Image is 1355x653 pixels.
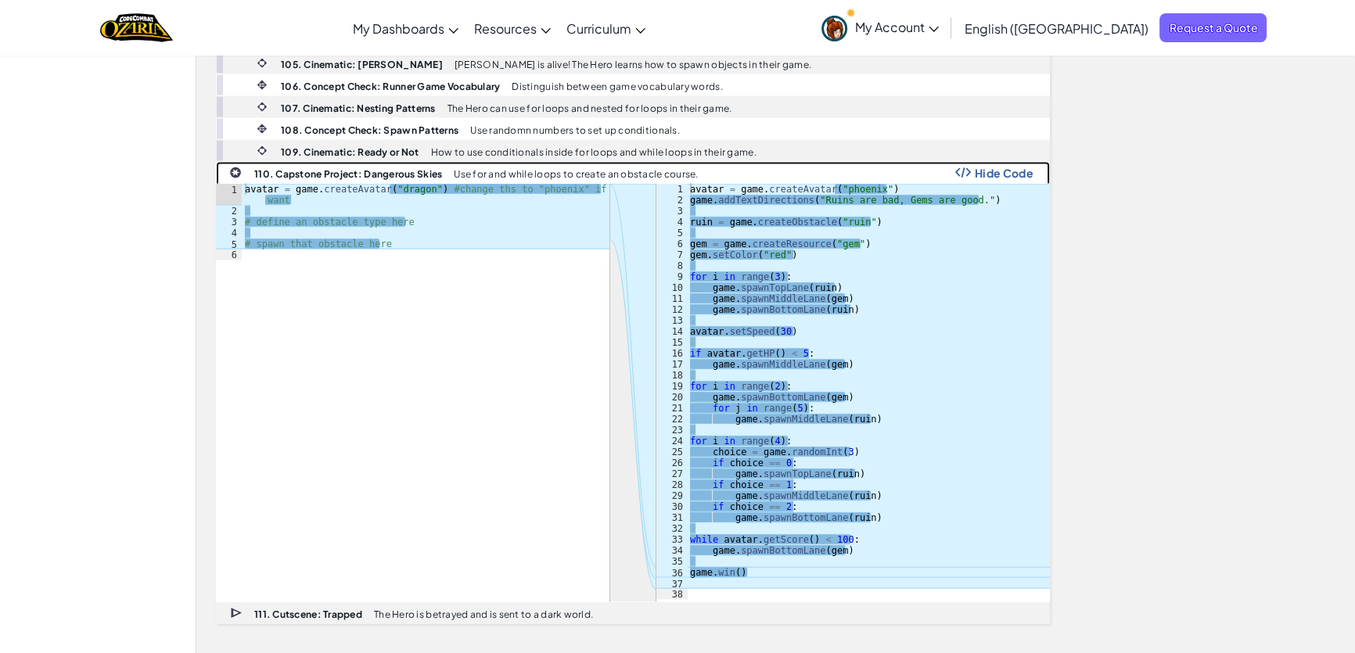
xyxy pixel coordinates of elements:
[656,370,688,381] div: 18
[656,260,688,271] div: 8
[281,102,436,114] b: 107. Cinematic: Nesting Patterns
[656,359,688,370] div: 17
[656,217,688,228] div: 4
[656,567,688,578] div: 36
[955,167,971,178] img: Show Code Logo
[230,606,244,621] img: IconCutscene.svg
[656,589,688,600] div: 38
[254,168,442,180] b: 110. Capstone Project: Dangerous Skies
[100,12,173,44] img: Home
[656,578,688,589] div: 37
[656,315,688,326] div: 13
[281,81,500,92] b: 106. Concept Check: Runner Game Vocabulary
[255,144,269,158] img: IconCinematic.svg
[216,74,1050,96] a: 106. Concept Check: Runner Game Vocabulary Distinguish between game vocabulary words.
[216,602,1050,624] a: 111. Cutscene: Trapped The Hero is betrayed and is sent to a dark world.
[656,239,688,249] div: 6
[566,20,631,37] span: Curriculum
[656,271,688,282] div: 9
[374,609,593,619] p: The Hero is betrayed and is sent to a dark world.
[254,608,362,620] b: 111. Cutscene: Trapped
[656,249,688,260] div: 7
[656,479,688,490] div: 28
[470,125,680,135] p: Use randomn numbers to set up conditionals.
[216,118,1050,140] a: 108. Concept Check: Spawn Patterns Use randomn numbers to set up conditionals.
[656,184,688,195] div: 1
[255,56,269,70] img: IconCinematic.svg
[656,293,688,304] div: 11
[656,468,688,479] div: 27
[964,20,1148,37] span: English ([GEOGRAPHIC_DATA])
[559,7,653,49] a: Curriculum
[216,96,1050,118] a: 107. Cinematic: Nesting Patterns The Hero can use for loops and nested for loops in their game.
[656,206,688,217] div: 3
[255,78,269,92] img: IconInteractive.svg
[353,20,444,37] span: My Dashboards
[656,512,688,523] div: 31
[100,12,173,44] a: Ozaria by CodeCombat logo
[1159,13,1267,42] a: Request a Quote
[656,534,688,545] div: 33
[975,167,1033,179] span: Hide Code
[345,7,466,49] a: My Dashboards
[656,392,688,403] div: 20
[455,59,811,70] p: [PERSON_NAME] is alive! The Hero learns how to spawn objects in their game.
[216,217,242,228] div: 3
[229,167,242,179] img: IconCapstoneLevel.svg
[656,326,688,337] div: 14
[281,59,443,70] b: 105. Cinematic: [PERSON_NAME]
[216,184,242,206] div: 1
[656,447,688,457] div: 25
[656,523,688,534] div: 32
[821,16,847,41] img: avatar
[656,545,688,556] div: 34
[656,556,688,567] div: 35
[656,304,688,315] div: 12
[656,436,688,447] div: 24
[281,146,419,158] b: 109. Cinematic: Ready or Not
[454,169,698,179] p: Use for and while loops to create an obstacle course.
[656,228,688,239] div: 5
[431,147,757,157] p: How to use conditionals inside for loops and while loops in their game.
[656,381,688,392] div: 19
[216,239,242,249] div: 5
[216,228,242,239] div: 4
[656,195,688,206] div: 2
[216,52,1050,74] a: 105. Cinematic: [PERSON_NAME] [PERSON_NAME] is alive! The Hero learns how to spawn objects in the...
[216,140,1050,162] a: 109. Cinematic: Ready or Not How to use conditionals inside for loops and while loops in their game.
[466,7,559,49] a: Resources
[216,206,242,217] div: 2
[656,425,688,436] div: 23
[656,490,688,501] div: 29
[656,403,688,414] div: 21
[216,162,1050,602] a: 110. Capstone Project: Dangerous Skies Use for and while loops to create an obstacle course. Show...
[474,20,537,37] span: Resources
[656,457,688,468] div: 26
[255,100,269,114] img: IconCinematic.svg
[656,414,688,425] div: 22
[216,249,242,260] div: 6
[656,337,688,348] div: 15
[281,124,458,136] b: 108. Concept Check: Spawn Patterns
[512,81,722,91] p: Distinguish between game vocabulary words.
[814,3,947,52] a: My Account
[447,103,732,113] p: The Hero can use for loops and nested for loops in their game.
[656,282,688,293] div: 10
[656,348,688,359] div: 16
[255,122,269,136] img: IconInteractive.svg
[855,19,939,35] span: My Account
[956,7,1156,49] a: English ([GEOGRAPHIC_DATA])
[656,501,688,512] div: 30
